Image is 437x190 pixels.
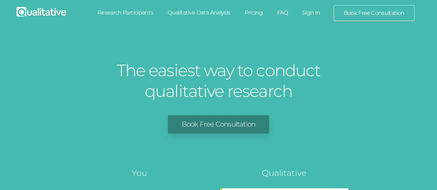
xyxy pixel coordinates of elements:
[17,7,66,17] img: Qualitative
[270,5,295,20] a: FAQ
[168,115,269,133] a: Book Free Consultation
[295,5,327,20] a: Sign In
[334,6,414,21] a: Book Free Consultation
[90,5,161,20] a: Research Participants
[160,5,237,20] a: Qualitative Data Analysis
[115,60,322,101] h1: The easiest way to conduct qualitative research
[262,168,306,178] tspan: Qualitative
[132,168,147,178] tspan: You
[237,5,270,20] a: Pricing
